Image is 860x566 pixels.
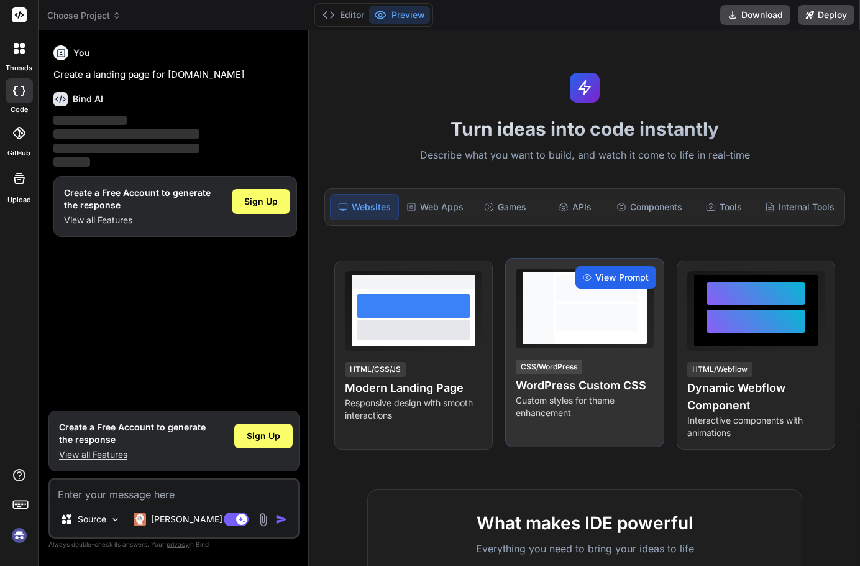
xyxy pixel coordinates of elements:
[317,147,853,164] p: Describe what you want to build, and watch it come to life in real-time
[48,539,300,550] p: Always double-check its answers. Your in Bind
[53,144,199,153] span: ‌
[47,9,121,22] span: Choose Project
[760,194,839,220] div: Internal Tools
[690,194,757,220] div: Tools
[798,5,854,25] button: Deploy
[516,360,582,374] div: CSS/WordPress
[401,194,469,220] div: Web Apps
[244,195,278,208] span: Sign Up
[330,194,399,220] div: Websites
[59,421,206,446] h1: Create a Free Account to generate the response
[247,430,280,442] span: Sign Up
[345,397,482,422] p: Responsive design with smooth interactions
[611,194,687,220] div: Components
[275,513,288,526] img: icon
[345,362,406,377] div: HTML/CSS/JS
[53,129,199,139] span: ‌
[369,6,430,24] button: Preview
[687,379,825,414] h4: Dynamic Webflow Component
[6,63,32,73] label: threads
[256,513,270,527] img: attachment
[110,514,121,525] img: Pick Models
[151,513,244,526] p: [PERSON_NAME] 4 S..
[134,513,146,526] img: Claude 4 Sonnet
[78,513,106,526] p: Source
[64,187,211,211] h1: Create a Free Account to generate the response
[687,362,752,377] div: HTML/Webflow
[11,104,28,115] label: code
[7,195,31,205] label: Upload
[64,214,211,226] p: View all Features
[516,394,653,419] p: Custom styles for theme enhancement
[516,377,653,394] h4: WordPress Custom CSS
[317,118,853,140] h1: Turn ideas into code instantly
[388,510,782,536] h2: What makes IDE powerful
[388,541,782,556] p: Everything you need to bring your ideas to life
[53,157,90,167] span: ‌
[53,68,297,82] p: Create a landing page for [DOMAIN_NAME]
[720,5,790,25] button: Download
[53,116,127,125] span: ‌
[167,540,189,548] span: privacy
[9,525,30,546] img: signin
[73,47,90,59] h6: You
[73,93,103,105] h6: Bind AI
[318,6,369,24] button: Editor
[7,148,30,159] label: GitHub
[472,194,539,220] div: Games
[542,194,610,220] div: APIs
[687,414,825,439] p: Interactive components with animations
[59,448,206,461] p: View all Features
[345,379,482,397] h4: Modern Landing Page
[595,271,649,284] span: View Prompt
